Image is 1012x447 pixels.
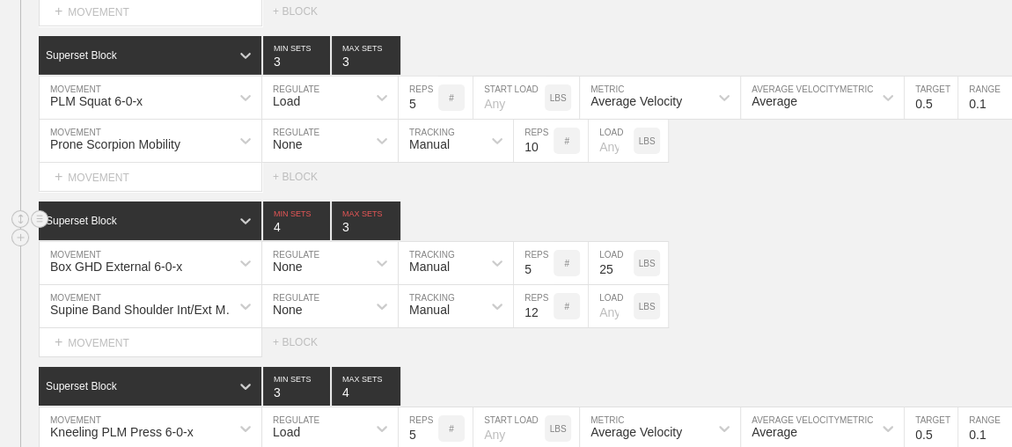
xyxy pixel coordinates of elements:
[332,202,400,240] input: None
[752,425,797,439] div: Average
[409,303,450,317] div: Manual
[473,77,545,119] input: Any
[273,303,302,317] div: None
[590,425,682,439] div: Average Velocity
[449,93,454,103] p: #
[50,137,180,151] div: Prone Scorpion Mobility
[589,120,634,162] input: Any
[590,94,682,108] div: Average Velocity
[639,259,656,268] p: LBS
[55,334,62,349] span: +
[639,302,656,311] p: LBS
[550,424,567,434] p: LBS
[46,215,117,227] div: Superset Block
[273,425,300,439] div: Load
[273,5,334,18] div: + BLOCK
[273,260,302,274] div: None
[39,328,262,357] div: MOVEMENT
[50,94,143,108] div: PLM Squat 6-0-x
[46,49,117,62] div: Superset Block
[550,93,567,103] p: LBS
[639,136,656,146] p: LBS
[564,259,569,268] p: #
[50,425,194,439] div: Kneeling PLM Press 6-0-x
[589,242,634,284] input: Any
[332,36,400,75] input: None
[273,137,302,151] div: None
[50,303,241,317] div: Supine Band Shoulder Int/Ext MOB
[50,260,182,274] div: Box GHD External 6-0-x
[564,302,569,311] p: #
[55,4,62,18] span: +
[752,94,797,108] div: Average
[46,380,117,392] div: Superset Block
[273,336,334,348] div: + BLOCK
[409,137,450,151] div: Manual
[55,169,62,184] span: +
[924,363,1012,447] iframe: Chat Widget
[564,136,569,146] p: #
[589,285,634,327] input: Any
[409,260,450,274] div: Manual
[332,367,400,406] input: None
[39,163,262,192] div: MOVEMENT
[449,424,454,434] p: #
[273,171,334,183] div: + BLOCK
[273,94,300,108] div: Load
